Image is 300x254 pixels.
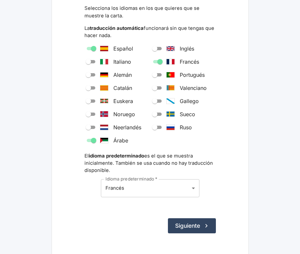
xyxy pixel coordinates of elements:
[167,112,174,116] svg: Sweden
[100,46,108,51] svg: Spain
[180,58,199,66] span: Francés
[180,97,199,105] span: Gallego
[105,185,124,191] span: Francés
[167,72,174,77] svg: Portugal
[113,84,132,92] span: Catalán
[100,85,108,91] svg: Catalonia
[100,138,108,143] svg: Saudi Arabia
[113,97,133,105] span: Euskera
[113,110,135,118] span: Noruego
[113,71,132,79] span: Alemán
[167,125,174,130] svg: Russia
[167,85,174,90] svg: Valencia
[100,59,108,64] svg: Italy
[100,125,108,130] svg: The Netherlands
[180,45,194,53] span: Inglés
[100,73,108,77] svg: Germany
[100,111,108,117] svg: Norway
[168,218,216,233] button: Siguiente
[105,176,157,182] label: Idioma predeterminado
[84,152,216,174] p: El es el que se muestra inicialmente. También se usa cuando no hay traducción disponible.
[180,71,205,79] span: Portugués
[113,123,141,131] span: Neerlandés
[113,137,128,144] span: Árabe
[167,59,174,64] svg: France
[180,123,192,131] span: Ruso
[167,46,174,51] svg: United Kingdom
[100,99,108,103] svg: Euskadi
[180,84,207,92] span: Valenciano
[84,25,216,39] p: La funcionará sin que tengas que hacer nada.
[167,98,174,104] svg: Galicia
[113,58,131,66] span: Italiano
[113,45,133,53] span: Español
[180,110,195,118] span: Sueco
[84,5,216,19] p: Selecciona los idiomas en los que quieres que se muestre la carta.
[90,25,144,31] strong: traducción automática
[89,153,144,159] strong: idioma predeterminado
